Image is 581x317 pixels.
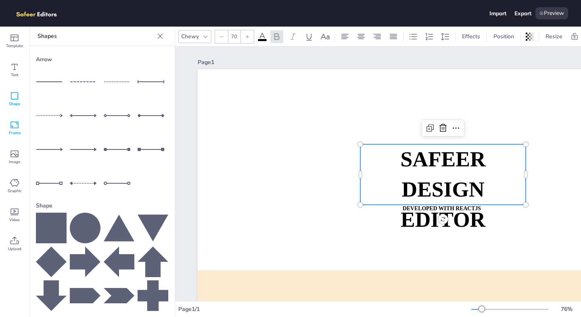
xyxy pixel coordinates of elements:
span: Resize [544,33,564,40]
div: Shape [36,199,168,213]
div: Export [514,10,531,17]
span: Template [6,43,23,49]
img: logo.png [13,7,69,19]
strong: DEVELOPED WITH REACTJS [403,205,481,211]
p: Shapes [38,27,154,46]
span: Position [492,33,516,40]
div: Arrow [36,52,168,66]
span: Image [9,159,20,165]
div: 76 % [557,305,576,313]
span: Text [11,72,19,78]
span: Graphic [8,188,22,194]
span: Frame [9,130,21,136]
div: Import [489,10,506,17]
div: Page 1 / 1 [178,305,471,313]
span: Shape [9,101,20,107]
strong: DESIGN EDITOR [401,178,485,232]
span: Video [9,217,20,223]
span: Upload [8,246,21,252]
div: Chewy [180,31,201,42]
span: Effects [460,33,482,40]
div: Preview [535,7,568,19]
strong: SAFEER [401,147,486,171]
